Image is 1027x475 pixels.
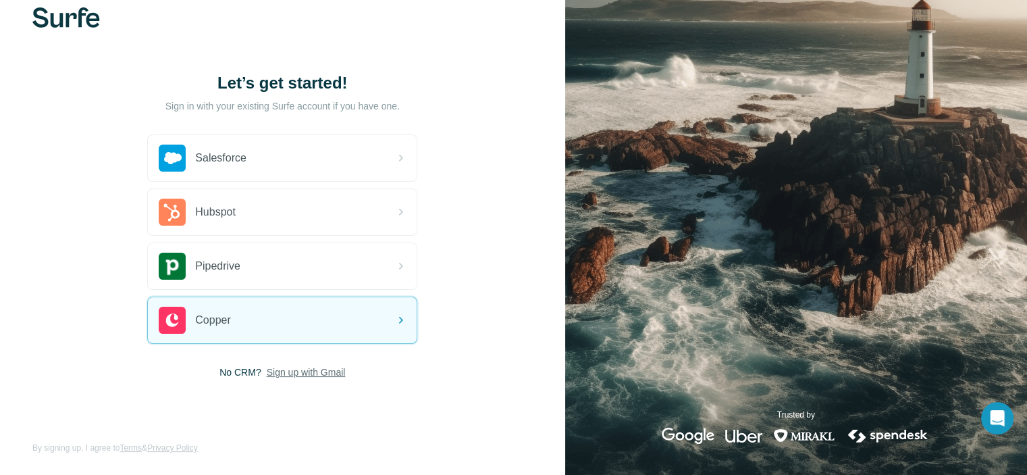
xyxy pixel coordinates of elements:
img: google's logo [662,428,714,444]
img: pipedrive's logo [159,253,186,280]
span: No CRM? [219,366,261,379]
span: By signing up, I agree to & [32,442,198,454]
span: Hubspot [195,204,236,220]
img: hubspot's logo [159,199,186,226]
span: Salesforce [195,150,246,166]
img: spendesk's logo [846,428,930,444]
img: copper's logo [159,307,186,334]
p: Trusted by [777,409,815,421]
p: Sign in with your existing Surfe account if you have one. [165,99,400,113]
img: mirakl's logo [773,428,835,444]
h1: Let’s get started! [147,72,417,94]
img: salesforce's logo [159,145,186,172]
div: Open Intercom Messenger [981,402,1013,434]
img: uber's logo [725,428,762,444]
span: Copper [195,312,230,328]
button: Sign up with Gmail [267,366,346,379]
img: Surfe's logo [32,7,100,28]
a: Terms [120,443,142,453]
span: Pipedrive [195,258,240,274]
a: Privacy Policy [147,443,198,453]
